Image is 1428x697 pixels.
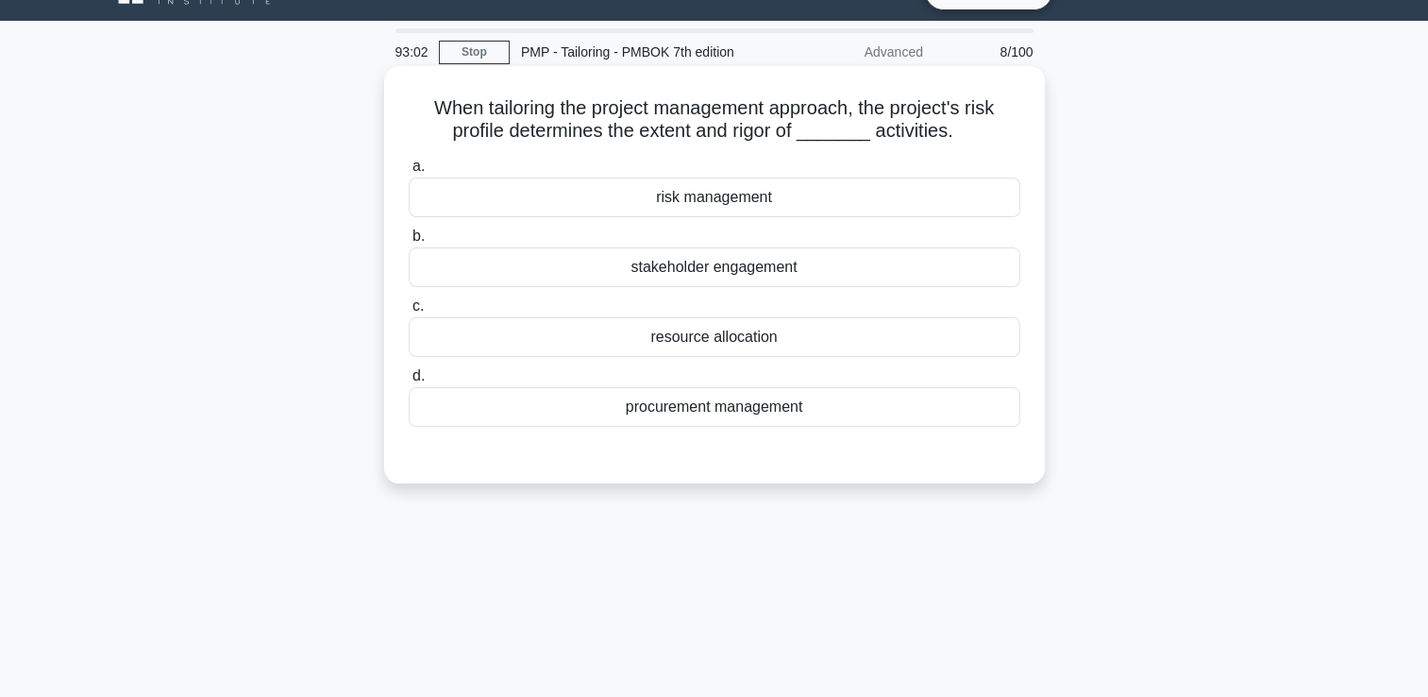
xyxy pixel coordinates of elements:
span: a. [412,158,425,174]
div: 8/100 [934,33,1045,71]
div: PMP - Tailoring - PMBOK 7th edition [510,33,769,71]
a: Stop [439,41,510,64]
span: b. [412,228,425,244]
div: stakeholder engagement [409,247,1020,287]
div: 93:02 [384,33,439,71]
div: resource allocation [409,317,1020,357]
span: c. [412,297,424,314]
div: procurement management [409,387,1020,427]
span: d. [412,367,425,383]
h5: When tailoring the project management approach, the project's risk profile determines the extent ... [407,96,1022,144]
div: risk management [409,178,1020,217]
div: Advanced [769,33,934,71]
